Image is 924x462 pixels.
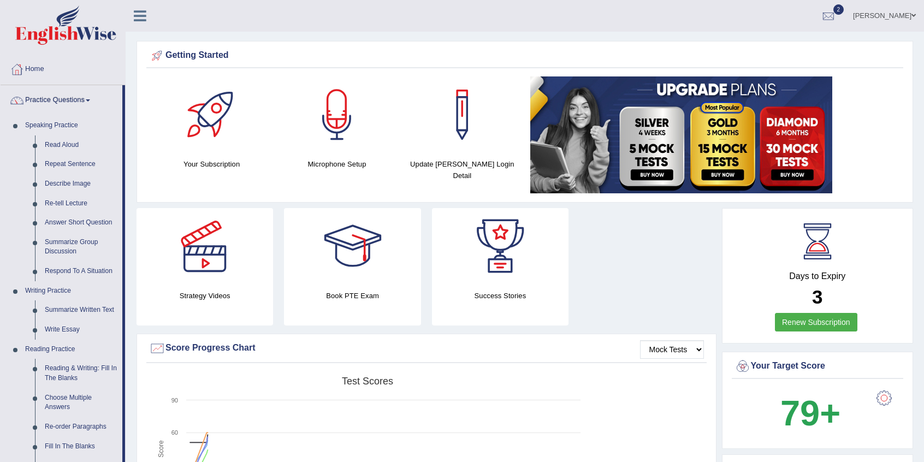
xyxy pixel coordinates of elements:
a: Home [1,54,125,81]
a: Re-tell Lecture [40,194,122,214]
a: Re-order Paragraphs [40,417,122,437]
text: 90 [171,397,178,404]
img: small5.jpg [530,76,832,193]
a: Summarize Written Text [40,300,122,320]
a: Respond To A Situation [40,262,122,281]
a: Speaking Practice [20,116,122,135]
a: Describe Image [40,174,122,194]
h4: Strategy Videos [137,290,273,301]
a: Fill In The Blanks [40,437,122,457]
a: Renew Subscription [775,313,857,331]
h4: Success Stories [432,290,568,301]
span: 2 [833,4,844,15]
b: 3 [812,286,822,307]
b: 79+ [780,393,840,433]
h4: Microphone Setup [280,158,394,170]
tspan: Test scores [342,376,393,387]
a: Writing Practice [20,281,122,301]
div: Your Target Score [735,358,901,375]
div: Score Progress Chart [149,340,704,357]
a: Choose Multiple Answers [40,388,122,417]
a: Write Essay [40,320,122,340]
h4: Days to Expiry [735,271,901,281]
text: 60 [171,429,178,436]
a: Repeat Sentence [40,155,122,174]
h4: Book PTE Exam [284,290,420,301]
a: Reading & Writing: Fill In The Blanks [40,359,122,388]
a: Read Aloud [40,135,122,155]
h4: Update [PERSON_NAME] Login Detail [405,158,519,181]
a: Answer Short Question [40,213,122,233]
a: Practice Questions [1,85,122,112]
a: Reading Practice [20,340,122,359]
div: Getting Started [149,48,901,64]
h4: Your Subscription [155,158,269,170]
tspan: Score [157,440,165,458]
a: Summarize Group Discussion [40,233,122,262]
